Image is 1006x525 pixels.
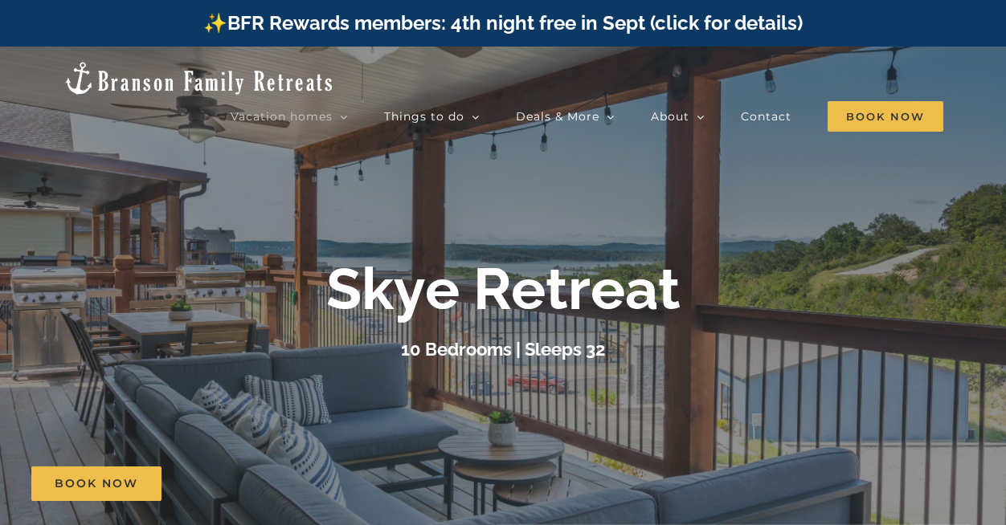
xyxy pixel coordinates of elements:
span: Vacation homes [231,111,333,122]
a: Contact [741,100,791,132]
span: Deals & More [516,111,599,122]
span: About [651,111,689,122]
a: ✨BFR Rewards members: 4th night free in Sept (click for details) [203,11,803,35]
a: Book Now [31,466,162,501]
span: Book Now [55,477,138,490]
img: Branson Family Retreats Logo [63,60,335,96]
b: Skye Retreat [326,255,681,324]
span: Book Now [828,101,943,132]
h3: 10 Bedrooms | Sleeps 32 [401,339,605,360]
a: Deals & More [516,100,615,132]
a: Vacation homes [231,100,348,132]
span: Contact [741,111,791,122]
nav: Main Menu [231,100,943,132]
a: About [651,100,705,132]
a: Things to do [384,100,480,132]
span: Things to do [384,111,464,122]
